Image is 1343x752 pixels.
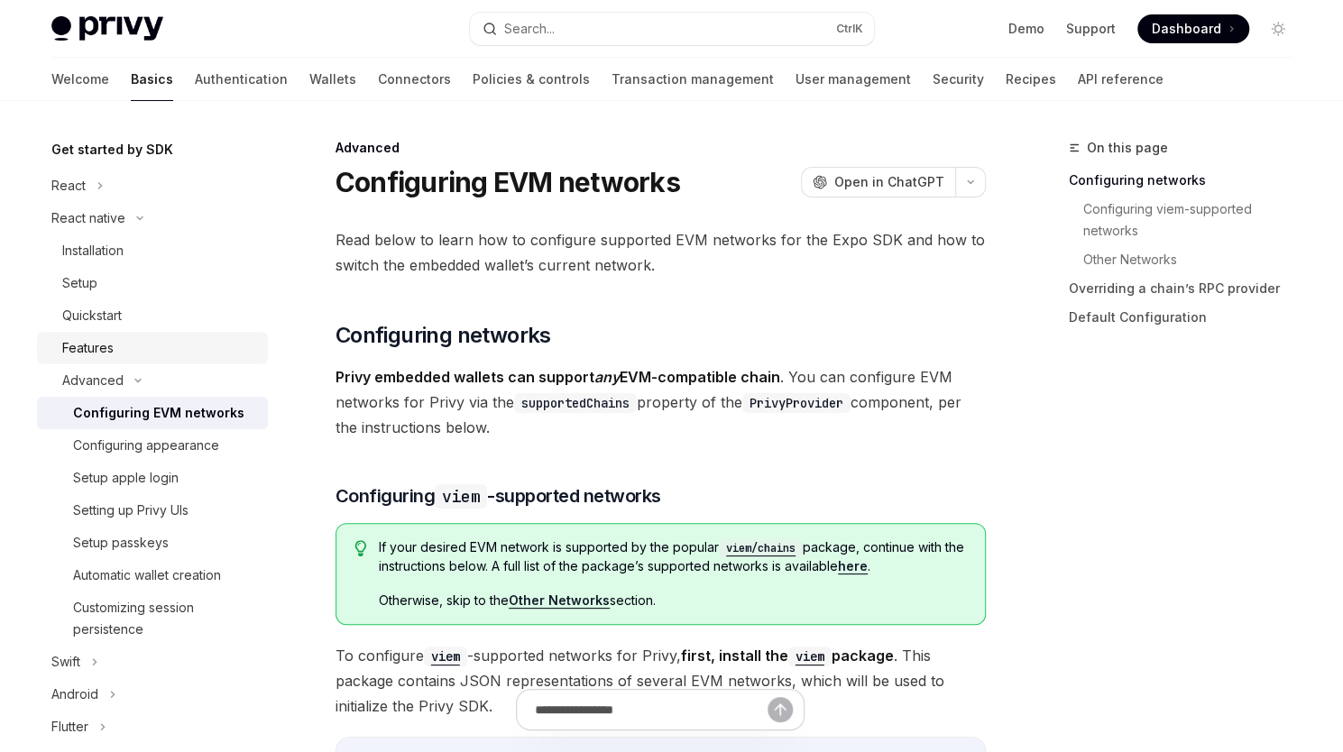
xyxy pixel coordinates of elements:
a: Automatic wallet creation [37,559,268,592]
a: Configuring appearance [37,429,268,462]
span: On this page [1087,137,1168,159]
button: React native [37,202,268,234]
a: Installation [37,234,268,267]
a: Configuring viem-supported networks [1069,195,1307,245]
div: Customizing session persistence [73,597,257,640]
span: Configuring networks [336,321,551,350]
div: Configuring appearance [73,435,219,456]
code: viem [788,647,832,666]
div: Setup apple login [73,467,179,489]
a: viem/chains [719,539,803,555]
code: supportedChains [514,393,637,413]
a: Quickstart [37,299,268,332]
code: viem [424,647,467,666]
span: Read below to learn how to configure supported EVM networks for the Expo SDK and how to switch th... [336,227,986,278]
a: Welcome [51,58,109,101]
a: Security [933,58,984,101]
div: Features [62,337,114,359]
span: Configuring -supported networks [336,483,661,509]
div: Advanced [62,370,124,391]
span: Ctrl K [836,22,863,36]
button: Advanced [37,364,268,397]
a: Transaction management [612,58,774,101]
div: Quickstart [62,305,122,326]
div: Search... [504,18,555,40]
a: Recipes [1006,58,1056,101]
div: Flutter [51,716,88,738]
a: viem [424,647,467,665]
button: Open in ChatGPT [801,167,955,197]
a: Connectors [378,58,451,101]
div: Installation [62,240,124,261]
h5: Get started by SDK [51,139,173,160]
div: Android [51,683,98,705]
a: Other Networks [509,592,610,609]
a: Customizing session persistence [37,592,268,646]
button: Send message [768,697,793,722]
strong: Privy embedded wallets can support EVM-compatible chain [336,368,780,386]
a: Setup apple login [37,462,268,494]
div: Setup passkeys [73,532,169,554]
img: light logo [51,16,163,41]
code: viem/chains [719,539,803,557]
span: Dashboard [1152,20,1221,38]
div: Setup [62,272,97,294]
span: . You can configure EVM networks for Privy via the property of the component, per the instruction... [336,364,986,440]
a: Authentication [195,58,288,101]
a: Dashboard [1137,14,1249,43]
div: Setting up Privy UIs [73,500,189,521]
a: Basics [131,58,173,101]
a: viem [788,647,832,665]
div: Automatic wallet creation [73,564,221,586]
a: Other Networks [1069,245,1307,274]
button: Toggle dark mode [1264,14,1292,43]
div: Configuring EVM networks [73,402,244,424]
button: Search...CtrlK [470,13,874,45]
strong: Other Networks [509,592,610,608]
strong: first, install the package [681,647,894,665]
a: Default Configuration [1069,303,1307,332]
a: Support [1066,20,1116,38]
a: Setting up Privy UIs [37,494,268,527]
code: viem [435,484,487,509]
a: Policies & controls [473,58,590,101]
a: Demo [1008,20,1044,38]
a: here [838,558,868,574]
button: React [37,170,268,202]
a: Features [37,332,268,364]
a: API reference [1078,58,1164,101]
a: Configuring networks [1069,166,1307,195]
input: Ask a question... [535,690,768,729]
em: any [594,368,620,386]
div: Advanced [336,139,986,157]
button: Android [37,678,268,711]
div: React [51,175,86,197]
a: Overriding a chain’s RPC provider [1069,274,1307,303]
div: React native [51,207,125,229]
a: Setup [37,267,268,299]
div: Swift [51,651,80,673]
a: User management [796,58,911,101]
span: To configure -supported networks for Privy, . This package contains JSON representations of sever... [336,643,986,719]
button: Swift [37,646,268,678]
code: PrivyProvider [742,393,851,413]
a: Wallets [309,58,356,101]
span: If your desired EVM network is supported by the popular package, continue with the instructions b... [379,538,966,575]
span: Open in ChatGPT [834,173,944,191]
h1: Configuring EVM networks [336,166,680,198]
a: Setup passkeys [37,527,268,559]
span: Otherwise, skip to the section. [379,592,966,610]
a: Configuring EVM networks [37,397,268,429]
button: Flutter [37,711,268,743]
svg: Tip [354,540,367,556]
